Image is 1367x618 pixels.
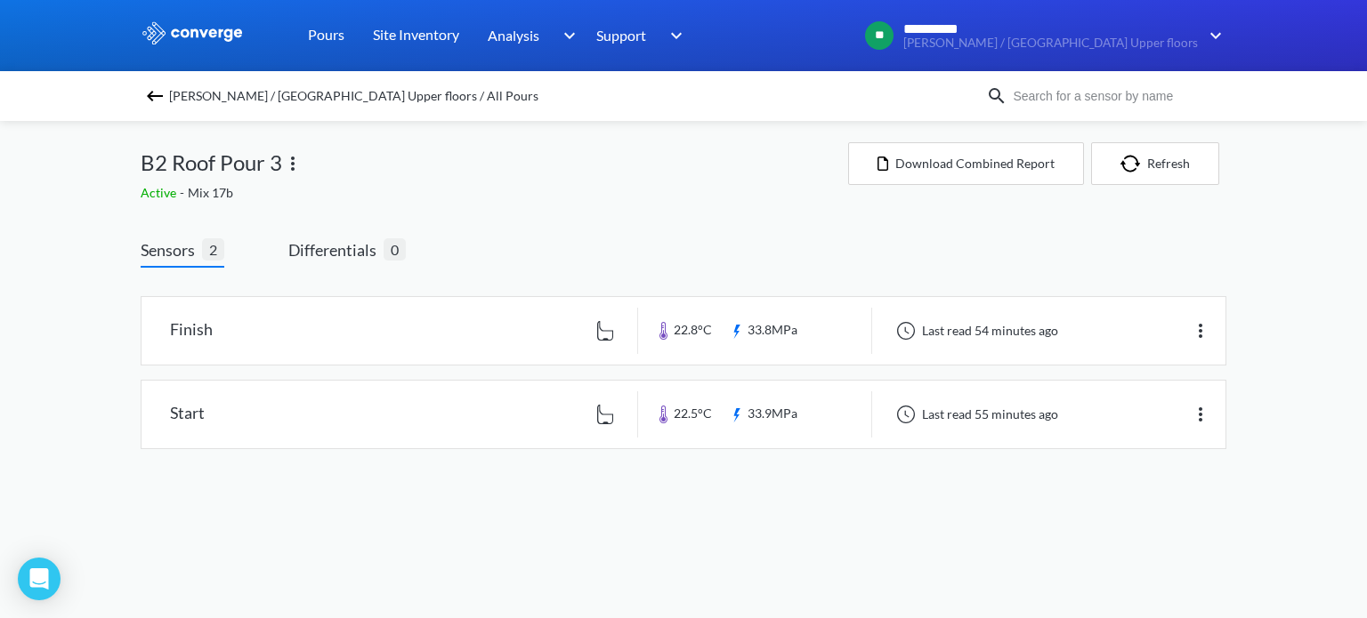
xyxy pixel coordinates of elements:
[141,185,180,200] span: Active
[169,84,538,108] span: [PERSON_NAME] / [GEOGRAPHIC_DATA] Upper floors / All Pours
[384,238,406,261] span: 0
[141,21,244,44] img: logo_ewhite.svg
[1198,25,1226,46] img: downArrow.svg
[659,25,687,46] img: downArrow.svg
[1190,404,1211,425] img: more.svg
[903,36,1198,50] span: [PERSON_NAME] / [GEOGRAPHIC_DATA] Upper floors
[202,238,224,261] span: 2
[488,24,539,46] span: Analysis
[141,146,282,180] span: B2 Roof Pour 3
[1190,320,1211,341] img: more.svg
[1007,86,1223,106] input: Search for a sensor by name
[986,85,1007,107] img: icon-search.svg
[141,237,202,262] span: Sensors
[1091,142,1219,185] button: Refresh
[848,142,1084,185] button: Download Combined Report
[144,85,166,107] img: backspace.svg
[180,185,188,200] span: -
[596,24,646,46] span: Support
[288,237,384,262] span: Differentials
[878,157,888,171] img: icon-file.svg
[552,25,580,46] img: downArrow.svg
[1120,155,1147,173] img: icon-refresh.svg
[141,183,848,203] div: Mix 17b
[282,153,303,174] img: more.svg
[18,558,61,600] div: Open Intercom Messenger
